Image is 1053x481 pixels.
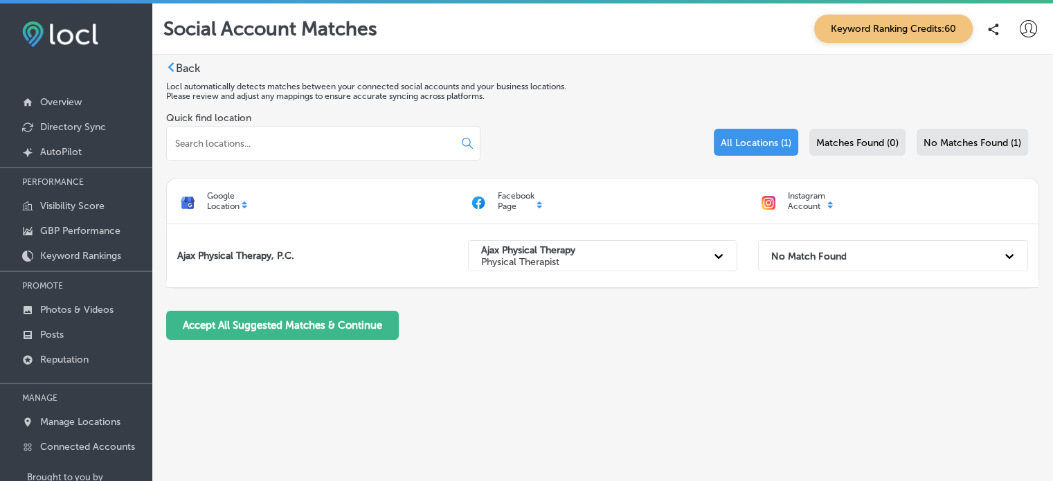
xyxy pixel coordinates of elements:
p: Physical Therapist [481,256,575,268]
p: Keyword Rankings [40,250,121,262]
span: Keyword Ranking Credits: 60 [814,15,973,43]
p: Posts [40,329,64,341]
strong: No Match Found [771,250,846,262]
p: Overview [40,96,82,108]
p: Social Account Matches [163,17,377,40]
p: GBP Performance [40,225,120,237]
span: No Matches Found (1) [924,137,1021,149]
p: Connected Accounts [40,441,135,453]
strong: Ajax Physical Therapy [481,244,575,256]
p: Reputation [40,354,89,365]
strong: Ajax Physical Therapy, P.C. [177,250,294,262]
label: Back [176,62,200,75]
p: Manage Locations [40,416,120,428]
p: AutoPilot [40,146,82,158]
p: Instagram Account [788,191,825,211]
img: fda3e92497d09a02dc62c9cd864e3231.png [22,21,98,47]
p: Visibility Score [40,200,105,212]
input: Search locations... [174,137,443,149]
p: Locl automatically detects matches between your connected social accounts and your business locat... [166,82,1039,91]
p: Facebook Page [498,191,534,211]
span: Matches Found (0) [816,137,899,149]
span: All Locations (1) [721,137,791,149]
p: Please review and adjust any mappings to ensure accurate syncing across platforms. [166,91,1039,101]
button: Accept All Suggested Matches & Continue [166,311,399,340]
label: Quick find location [166,112,480,124]
p: Google Location [207,191,240,211]
p: Photos & Videos [40,304,114,316]
p: Directory Sync [40,121,106,133]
